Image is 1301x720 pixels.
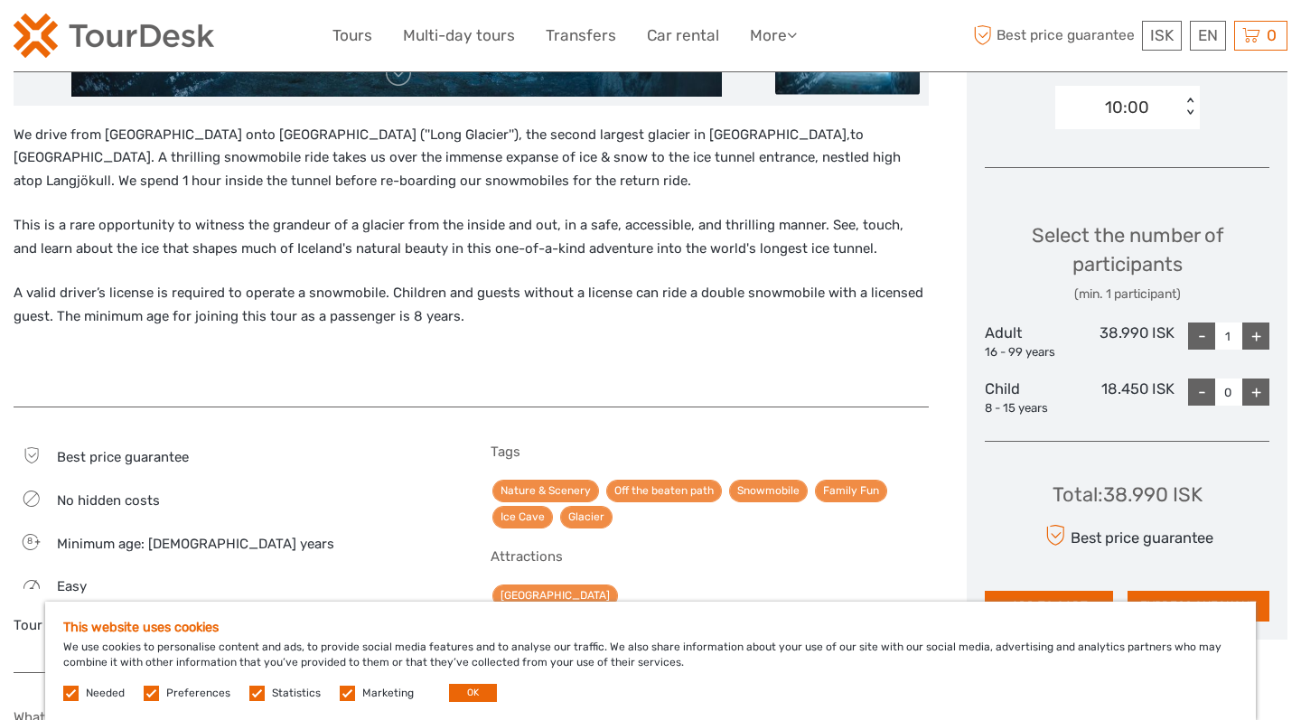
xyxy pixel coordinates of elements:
div: 16 - 99 years [985,344,1080,361]
button: EXPRESS CHECKOUT [1128,591,1269,622]
div: 18.450 ISK [1080,379,1175,416]
a: Car rental [647,23,719,49]
a: Glacier [560,506,613,528]
a: Multi-day tours [403,23,515,49]
div: + [1242,323,1269,350]
div: (min. 1 participant) [985,285,1269,304]
div: < > [1182,98,1197,117]
span: No hidden costs [57,492,160,509]
div: Select the number of participants [985,221,1269,304]
label: Statistics [272,686,321,701]
div: 38.990 ISK [1080,323,1175,360]
button: ADD TO CART [985,591,1113,622]
p: We drive from [GEOGRAPHIC_DATA] onto [GEOGRAPHIC_DATA] (''Long Glacier''), the second largest gla... [14,124,929,193]
a: Tours [332,23,372,49]
a: More [750,23,797,49]
a: Ice Cave [492,506,553,528]
a: Off the beaten path [606,480,722,502]
div: Child [985,379,1080,416]
div: - [1188,379,1215,406]
div: + [1242,379,1269,406]
div: 10:00 [1105,96,1149,119]
div: We use cookies to personalise content and ads, to provide social media features and to analyse ou... [45,602,1256,720]
h5: Tags [491,444,930,460]
span: 8 [16,535,42,547]
h5: This website uses cookies [63,620,1238,635]
div: Total : 38.990 ISK [1053,481,1203,509]
label: Preferences [166,686,230,701]
div: 8 - 15 years [985,400,1080,417]
div: Tour Operator: [14,616,453,635]
span: Minimum age: [DEMOGRAPHIC_DATA] years [57,536,334,552]
span: Best price guarantee [57,449,189,465]
p: A valid driver’s license is required to operate a snowmobile. Children and guests without a licen... [14,282,929,328]
div: - [1188,323,1215,350]
p: This is a rare opportunity to witness the grandeur of a glacier from the inside and out, in a saf... [14,214,929,260]
img: 120-15d4194f-c635-41b9-a512-a3cb382bfb57_logo_small.png [14,14,214,58]
a: Nature & Scenery [492,480,599,502]
h5: Attractions [491,548,930,565]
div: Best price guarantee [1041,519,1213,551]
span: Easy [57,578,87,594]
label: Marketing [362,686,414,701]
a: Snowmobile [729,480,808,502]
span: 0 [1264,26,1279,44]
div: EN [1190,21,1226,51]
label: Needed [86,686,125,701]
span: ISK [1150,26,1174,44]
a: [GEOGRAPHIC_DATA] [492,584,618,607]
a: Transfers [546,23,616,49]
div: Adult [985,323,1080,360]
a: Family Fun [815,480,887,502]
span: Best price guarantee [969,21,1138,51]
button: OK [449,684,497,702]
